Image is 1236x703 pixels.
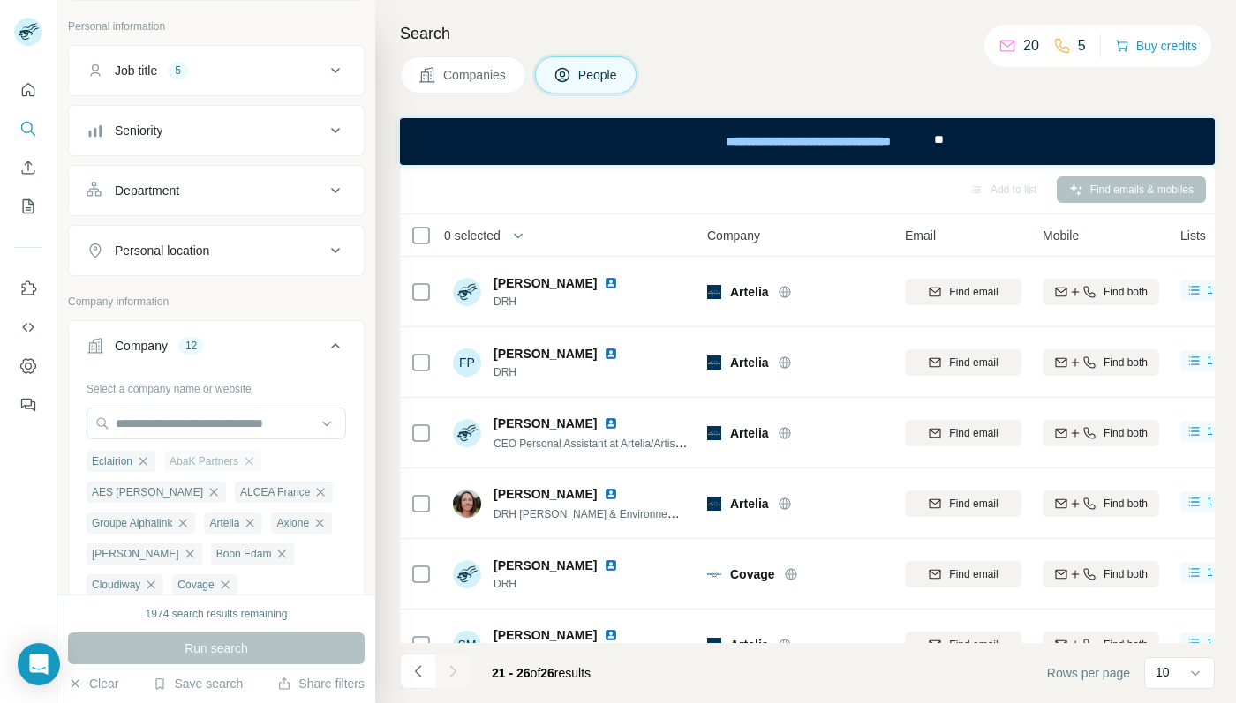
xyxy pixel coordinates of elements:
button: My lists [14,191,42,222]
span: [PERSON_NAME] [494,415,597,432]
div: Open Intercom Messenger [18,643,60,685]
span: Find both [1104,284,1148,300]
div: Department [115,182,179,199]
img: Logo of Covage [707,567,721,581]
span: [PERSON_NAME] [494,485,597,503]
span: [PERSON_NAME] [92,546,179,562]
p: 10 [1156,663,1170,681]
button: Use Surfe on LinkedIn [14,273,42,304]
button: Clear [68,675,118,692]
span: Cloudiway [92,577,140,593]
span: results [492,666,591,680]
span: 1 list [1207,494,1229,510]
button: Quick start [14,74,42,106]
img: Logo of Artelia [707,638,721,652]
span: Artelia [730,424,769,442]
span: Find both [1104,496,1148,512]
span: Find both [1104,637,1148,653]
span: Find email [949,425,998,441]
span: of [531,666,541,680]
button: Personal location [69,229,364,272]
span: Find email [949,566,998,582]
button: Department [69,169,364,212]
span: 21 - 26 [492,666,531,680]
span: Mobile [1043,227,1079,244]
img: LinkedIn logo [604,628,618,642]
button: Job title5 [69,49,364,92]
button: Find both [1043,279,1159,305]
img: LinkedIn logo [604,347,618,361]
span: DRH [494,364,625,380]
span: Groupe Alphalink [92,515,172,531]
span: [PERSON_NAME] [494,345,597,363]
div: 1974 search results remaining [146,606,288,622]
button: Company12 [69,325,364,374]
img: Avatar [453,278,481,306]
span: Find email [949,355,998,370]
span: Boon Edam [216,546,272,562]
div: 5 [168,63,188,79]
span: DRH [494,576,625,592]
button: Navigate to previous page [400,654,435,689]
img: Logo of Artelia [707,355,721,370]
span: Find email [949,284,998,300]
span: Artelia [730,636,769,654]
div: FP [453,348,481,377]
span: CEO Personal Assistant at Artelia/Artis | M3 Metro Tel-Aviv Project [494,436,803,450]
img: LinkedIn logo [604,276,618,290]
span: Find both [1104,566,1148,582]
p: Company information [68,294,365,310]
span: AbaK Partners [170,453,238,469]
span: Covage [730,565,775,583]
img: Logo of Artelia [707,426,721,440]
button: Share filters [277,675,365,692]
button: Buy credits [1115,34,1197,58]
span: Axione [276,515,309,531]
img: LinkedIn logo [604,487,618,501]
div: Seniority [115,122,162,139]
span: Lists [1180,227,1206,244]
button: Find both [1043,490,1159,517]
button: Find email [905,490,1021,517]
span: Artelia [730,354,769,371]
img: Avatar [453,419,481,447]
span: ALCEA France [240,484,310,500]
img: LinkedIn logo [604,416,618,430]
div: SM [453,631,481,659]
span: DRH [PERSON_NAME] & Environnement [494,506,690,520]
p: Personal information [68,19,365,34]
span: People [578,66,619,84]
span: 1 list [1207,423,1229,439]
span: [PERSON_NAME] [494,626,597,644]
span: 1 list [1207,635,1229,651]
button: Seniority [69,109,364,152]
span: AES [PERSON_NAME] [92,484,203,500]
button: Find both [1043,420,1159,446]
div: Select a company name or website [87,374,346,397]
span: Artelia [209,515,239,531]
img: Logo of Artelia [707,497,721,511]
button: Enrich CSV [14,152,42,183]
span: Artelia [730,283,769,301]
button: Find both [1043,349,1159,376]
span: Email [905,227,936,244]
span: Find email [949,496,998,512]
button: Find email [905,561,1021,587]
button: Search [14,113,42,145]
span: [PERSON_NAME] [494,274,597,292]
p: 20 [1023,35,1039,56]
button: Use Surfe API [14,311,42,343]
button: Find email [905,632,1021,658]
img: LinkedIn logo [604,558,618,572]
span: DRH [494,294,625,310]
button: Dashboard [14,350,42,382]
span: Covage [177,577,214,593]
div: Personal location [115,242,209,259]
span: Find both [1104,425,1148,441]
button: Find email [905,349,1021,376]
span: Company [707,227,760,244]
img: Avatar [453,560,481,588]
img: Logo of Artelia [707,285,721,299]
button: Find both [1043,632,1159,658]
